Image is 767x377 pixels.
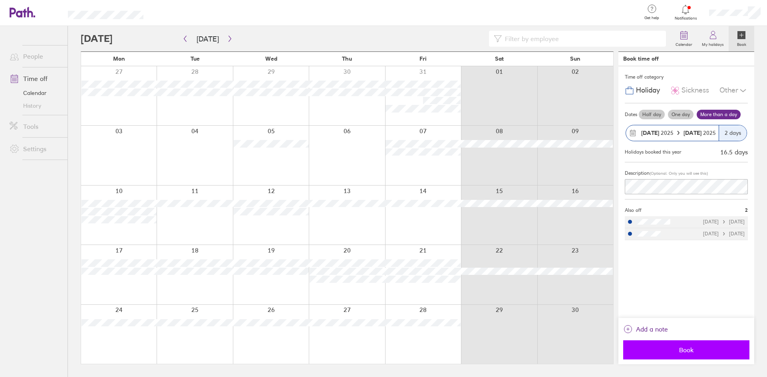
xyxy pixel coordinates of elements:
span: Tue [191,55,200,62]
span: Book [629,346,744,353]
span: Get help [639,16,665,20]
span: Dates [625,112,637,117]
strong: [DATE] [684,129,703,136]
span: Also off [625,207,642,213]
span: Wed [265,55,277,62]
a: People [3,48,68,64]
button: [DATE] [190,32,225,45]
label: One day [668,110,693,119]
a: Calendar [671,26,697,51]
button: [DATE] 2025[DATE] 20252 days [625,121,748,145]
span: 2025 [684,130,716,136]
span: Mon [113,55,125,62]
label: Calendar [671,40,697,47]
a: Notifications [673,4,699,21]
a: Tools [3,118,68,134]
span: Sickness [682,86,709,95]
span: 2025 [641,130,674,136]
div: 16.5 days [720,148,748,156]
a: Settings [3,141,68,157]
a: Time off [3,71,68,87]
a: History [3,99,68,112]
span: Notifications [673,16,699,21]
a: Calendar [3,87,68,99]
span: (Optional. Only you will see this) [650,171,708,176]
button: Book [623,340,749,359]
span: 2 [745,207,748,213]
span: Sat [495,55,504,62]
div: [DATE] [DATE] [703,219,745,225]
div: Book time off [623,55,659,62]
label: More than a day [697,110,741,119]
span: Add a note [636,323,668,336]
span: Holiday [636,86,660,95]
span: Fri [419,55,427,62]
div: Time off category [625,71,748,83]
label: Book [732,40,751,47]
span: Thu [342,55,352,62]
a: Book [729,26,754,51]
span: Sun [570,55,580,62]
div: [DATE] [DATE] [703,231,745,237]
span: Description [625,170,650,176]
a: My holidays [697,26,729,51]
button: Add a note [623,323,668,336]
strong: [DATE] [641,129,659,136]
div: Holidays booked this year [625,149,682,155]
div: 2 days [719,125,747,141]
div: Other [719,83,748,98]
label: My holidays [697,40,729,47]
label: Half day [639,110,665,119]
input: Filter by employee [502,31,661,46]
